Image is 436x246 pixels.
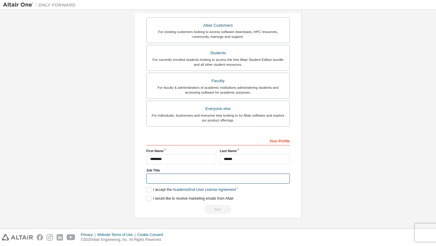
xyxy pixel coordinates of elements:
div: Privacy [81,232,97,237]
div: Altair Customers [150,21,286,30]
img: youtube.svg [67,234,75,241]
label: I would like to receive marketing emails from Altair [146,196,233,201]
div: Read and acccept EULA to continue [146,205,290,214]
img: instagram.svg [47,234,53,241]
div: For individuals, businesses and everyone else looking to try Altair software and explore our prod... [150,113,286,123]
img: facebook.svg [37,234,43,241]
div: Your Profile [146,136,290,145]
img: linkedin.svg [57,234,63,241]
div: Students [150,49,286,57]
div: Website Terms of Use [97,232,137,237]
label: Last Name [220,148,290,153]
p: © 2025 Altair Engineering, Inc. All Rights Reserved. [81,237,167,242]
div: Faculty [150,77,286,85]
div: Cookie Consent [137,232,167,237]
label: First Name [146,148,216,153]
label: I accept the [146,187,236,192]
div: For faculty & administrators of academic institutions administering students and accessing softwa... [150,85,286,95]
label: Job Title [146,168,290,173]
div: Everyone else [150,105,286,113]
img: Altair One [3,2,79,8]
div: For existing customers looking to access software downloads, HPC resources, community, trainings ... [150,29,286,39]
div: For currently enrolled students looking to access the free Altair Student Edition bundle and all ... [150,57,286,67]
img: altair_logo.svg [2,234,33,241]
a: Academic End-User License Agreement [173,188,236,192]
